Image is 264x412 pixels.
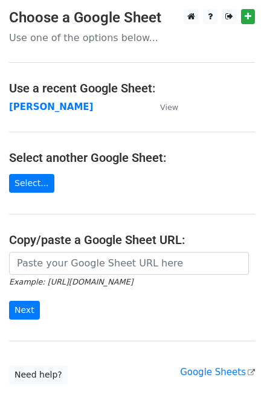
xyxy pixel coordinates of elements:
h3: Choose a Google Sheet [9,9,255,27]
h4: Copy/paste a Google Sheet URL: [9,233,255,247]
a: View [148,101,178,112]
a: Need help? [9,365,68,384]
small: Example: [URL][DOMAIN_NAME] [9,277,133,286]
a: [PERSON_NAME] [9,101,93,112]
a: Google Sheets [180,367,255,378]
a: Select... [9,174,54,193]
input: Paste your Google Sheet URL here [9,252,249,275]
p: Use one of the options below... [9,31,255,44]
small: View [160,103,178,112]
h4: Use a recent Google Sheet: [9,81,255,95]
h4: Select another Google Sheet: [9,150,255,165]
input: Next [9,301,40,320]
